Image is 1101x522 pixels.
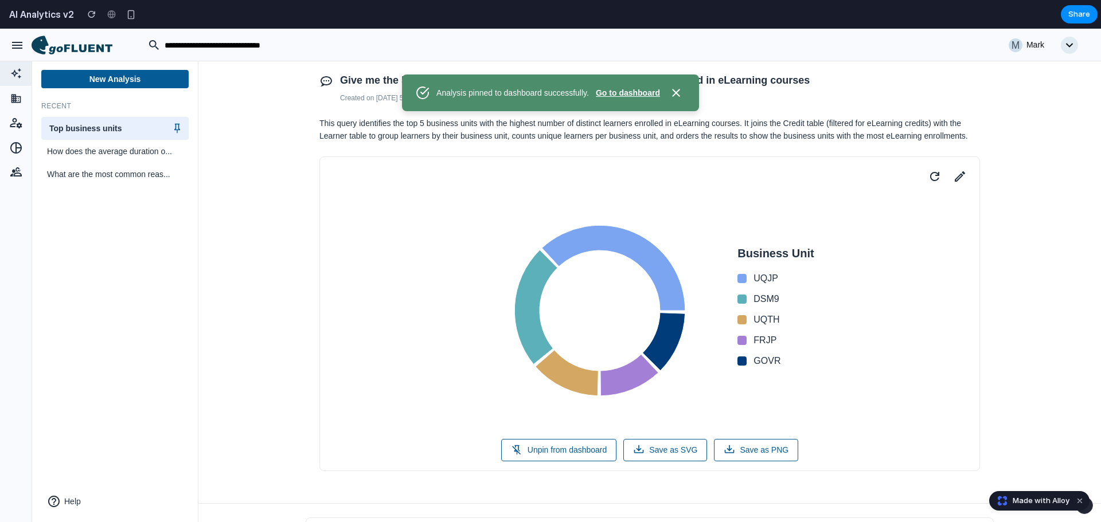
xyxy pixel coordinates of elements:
[1073,494,1087,508] button: Dismiss watermark
[5,7,74,21] h2: AI Analytics v2
[1013,495,1069,507] span: Made with Alloy
[990,495,1071,507] a: Made with Alloy
[1061,5,1098,23] button: Share
[1068,9,1090,20] span: Share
